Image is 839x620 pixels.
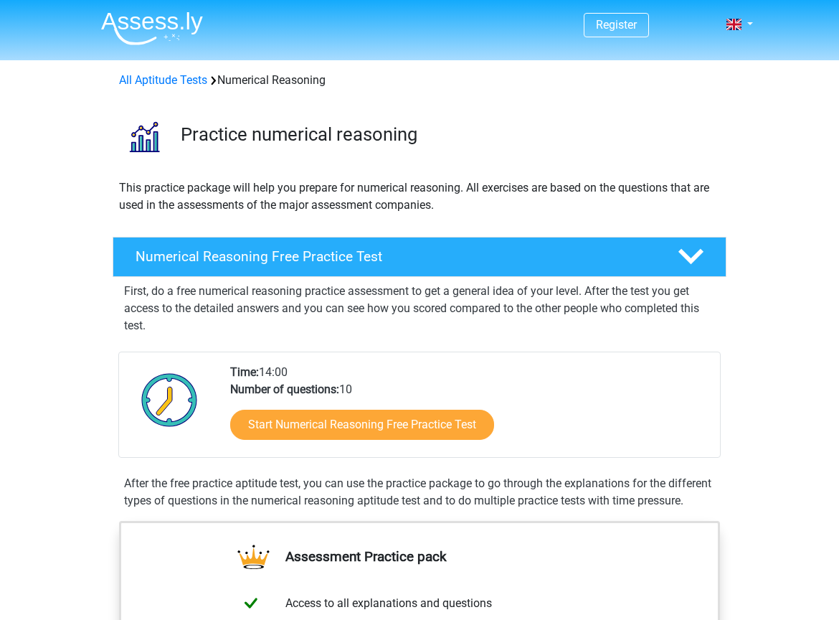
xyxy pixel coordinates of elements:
[219,364,719,457] div: 14:00 10
[119,179,720,214] p: This practice package will help you prepare for numerical reasoning. All exercises are based on t...
[119,73,207,87] a: All Aptitude Tests
[230,365,259,379] b: Time:
[113,106,174,167] img: numerical reasoning
[113,72,726,89] div: Numerical Reasoning
[136,248,655,265] h4: Numerical Reasoning Free Practice Test
[230,382,339,396] b: Number of questions:
[101,11,203,45] img: Assessly
[133,364,206,436] img: Clock
[596,18,637,32] a: Register
[230,410,494,440] a: Start Numerical Reasoning Free Practice Test
[124,283,715,334] p: First, do a free numerical reasoning practice assessment to get a general idea of your level. Aft...
[181,123,715,146] h3: Practice numerical reasoning
[118,475,721,509] div: After the free practice aptitude test, you can use the practice package to go through the explana...
[107,237,732,277] a: Numerical Reasoning Free Practice Test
